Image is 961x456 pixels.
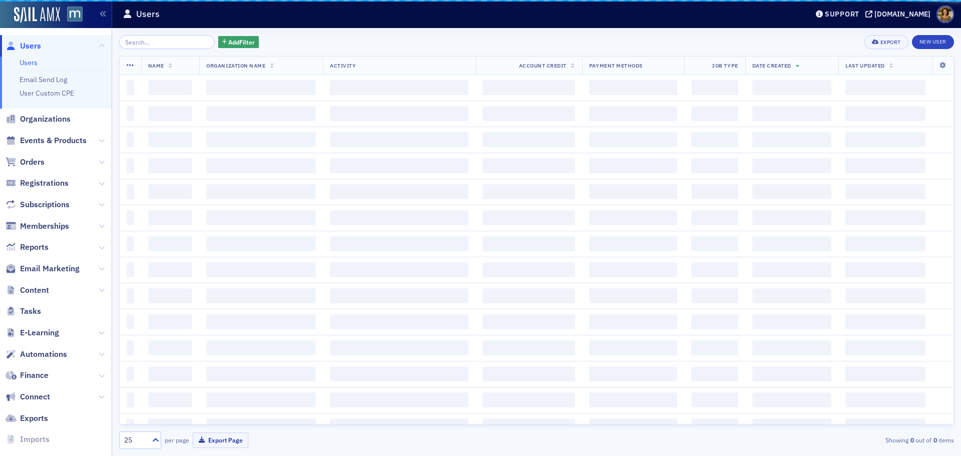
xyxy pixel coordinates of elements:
[483,418,575,433] span: ‌
[589,80,677,95] span: ‌
[330,314,468,329] span: ‌
[148,210,193,225] span: ‌
[206,236,316,251] span: ‌
[330,132,468,147] span: ‌
[20,370,49,381] span: Finance
[936,6,954,23] span: Profile
[20,58,38,67] a: Users
[20,327,59,338] span: E-Learning
[691,80,738,95] span: ‌
[206,158,316,173] span: ‌
[206,314,316,329] span: ‌
[127,366,134,381] span: ‌
[6,114,71,125] a: Organizations
[6,221,69,232] a: Memberships
[483,158,575,173] span: ‌
[127,340,134,355] span: ‌
[6,434,50,445] a: Imports
[752,262,832,277] span: ‌
[330,288,468,303] span: ‌
[908,435,915,444] strong: 0
[148,392,193,407] span: ‌
[752,62,791,69] span: Date Created
[330,418,468,433] span: ‌
[845,236,925,251] span: ‌
[691,262,738,277] span: ‌
[691,340,738,355] span: ‌
[912,35,954,49] a: New User
[483,132,575,147] span: ‌
[483,314,575,329] span: ‌
[148,340,193,355] span: ‌
[148,236,193,251] span: ‌
[864,35,908,49] button: Export
[20,349,67,360] span: Automations
[483,210,575,225] span: ‌
[6,306,41,317] a: Tasks
[127,184,134,199] span: ‌
[127,288,134,303] span: ‌
[330,210,468,225] span: ‌
[752,106,832,121] span: ‌
[483,236,575,251] span: ‌
[206,262,316,277] span: ‌
[845,262,925,277] span: ‌
[127,80,134,95] span: ‌
[691,184,738,199] span: ‌
[691,236,738,251] span: ‌
[206,106,316,121] span: ‌
[752,288,832,303] span: ‌
[119,35,215,49] input: Search…
[589,288,677,303] span: ‌
[589,184,677,199] span: ‌
[589,314,677,329] span: ‌
[20,285,49,296] span: Content
[20,199,70,210] span: Subscriptions
[691,210,738,225] span: ‌
[752,418,832,433] span: ‌
[845,288,925,303] span: ‌
[148,262,193,277] span: ‌
[589,132,677,147] span: ‌
[6,41,41,52] a: Users
[206,184,316,199] span: ‌
[148,132,193,147] span: ‌
[20,178,69,189] span: Registrations
[589,210,677,225] span: ‌
[691,392,738,407] span: ‌
[691,132,738,147] span: ‌
[67,7,83,22] img: SailAMX
[124,435,146,445] div: 25
[6,199,70,210] a: Subscriptions
[206,132,316,147] span: ‌
[683,435,954,444] div: Showing out of items
[20,41,41,52] span: Users
[20,157,45,168] span: Orders
[6,327,59,338] a: E-Learning
[874,10,930,19] div: [DOMAIN_NAME]
[845,62,884,69] span: Last Updated
[483,340,575,355] span: ‌
[483,106,575,121] span: ‌
[6,370,49,381] a: Finance
[691,106,738,121] span: ‌
[880,40,901,45] div: Export
[752,158,832,173] span: ‌
[752,80,832,95] span: ‌
[127,158,134,173] span: ‌
[330,340,468,355] span: ‌
[148,80,193,95] span: ‌
[136,8,160,20] h1: Users
[330,106,468,121] span: ‌
[483,392,575,407] span: ‌
[330,184,468,199] span: ‌
[330,80,468,95] span: ‌
[20,242,49,253] span: Reports
[127,210,134,225] span: ‌
[20,221,69,232] span: Memberships
[6,135,87,146] a: Events & Products
[845,392,925,407] span: ‌
[845,106,925,121] span: ‌
[206,210,316,225] span: ‌
[20,391,50,402] span: Connect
